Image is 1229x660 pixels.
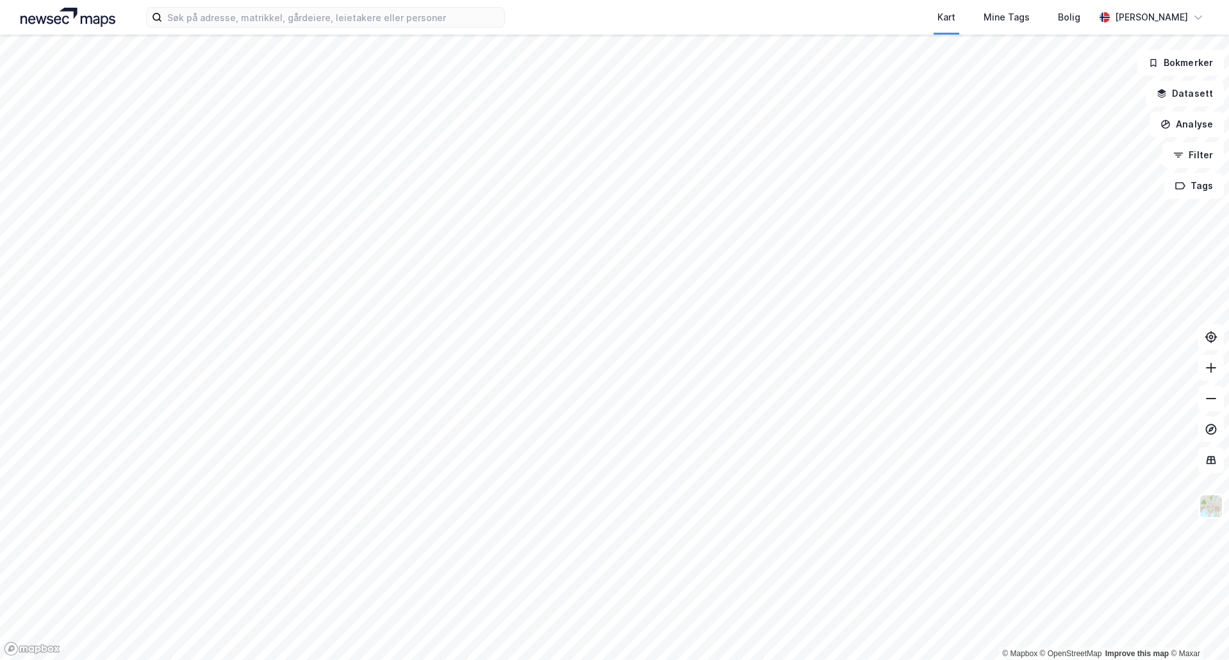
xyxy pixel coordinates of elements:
[1105,649,1169,658] a: Improve this map
[1058,10,1080,25] div: Bolig
[1199,494,1223,518] img: Z
[21,8,115,27] img: logo.a4113a55bc3d86da70a041830d287a7e.svg
[1137,50,1224,76] button: Bokmerker
[937,10,955,25] div: Kart
[1115,10,1188,25] div: [PERSON_NAME]
[1162,142,1224,168] button: Filter
[1150,111,1224,137] button: Analyse
[1164,173,1224,199] button: Tags
[984,10,1030,25] div: Mine Tags
[1165,598,1229,660] div: Kontrollprogram for chat
[1146,81,1224,106] button: Datasett
[162,8,504,27] input: Søk på adresse, matrikkel, gårdeiere, leietakere eller personer
[1040,649,1102,658] a: OpenStreetMap
[1002,649,1037,658] a: Mapbox
[1165,598,1229,660] iframe: Chat Widget
[4,641,60,656] a: Mapbox homepage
